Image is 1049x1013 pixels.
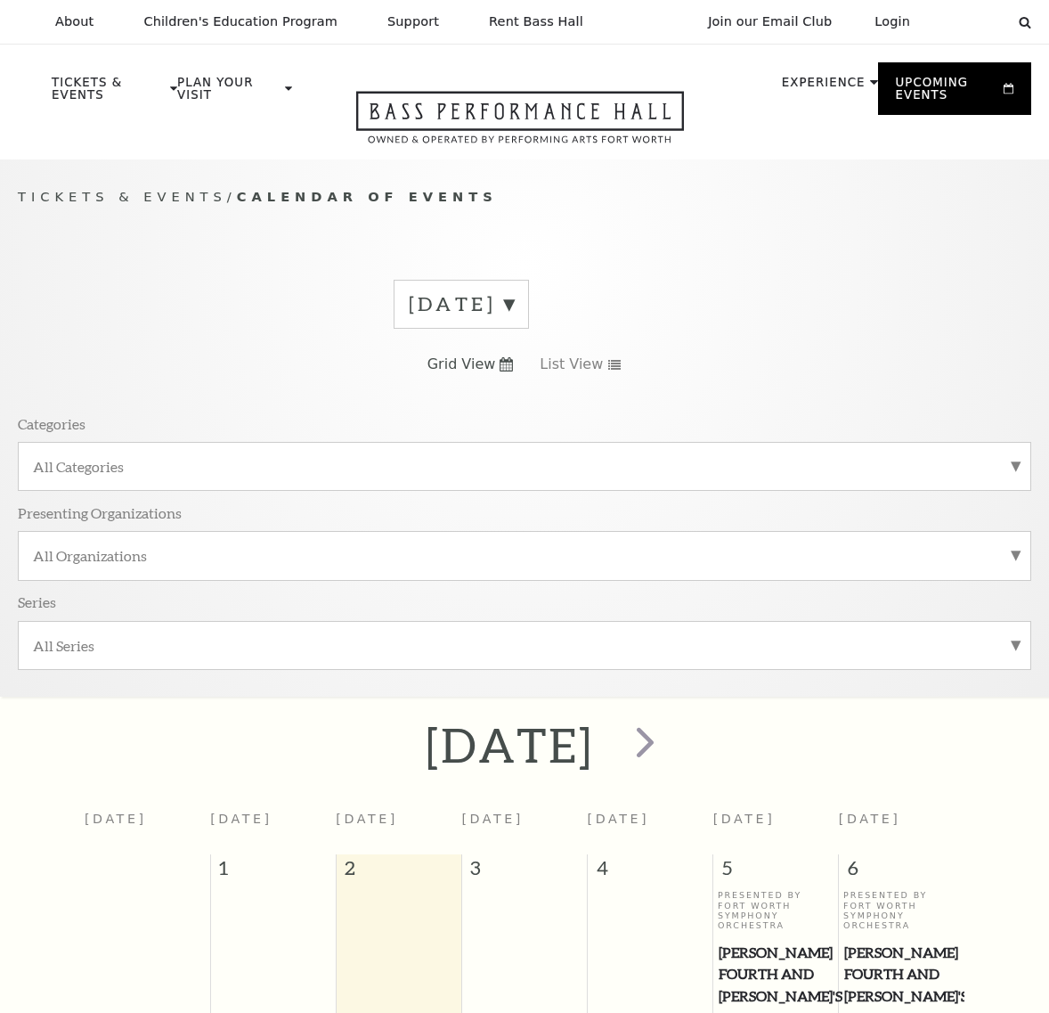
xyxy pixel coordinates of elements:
span: 1 [211,854,336,890]
span: 2 [337,854,461,890]
p: Presented By Fort Worth Symphony Orchestra [718,890,834,931]
p: / [18,186,1031,208]
span: Grid View [427,355,496,374]
p: Categories [18,414,85,433]
select: Select: [939,13,1002,30]
span: [DATE] [210,812,272,826]
label: All Categories [33,457,1016,476]
button: next [611,714,676,777]
p: Presenting Organizations [18,503,182,522]
label: All Organizations [33,546,1016,565]
p: Experience [782,77,866,98]
span: [DATE] [713,812,776,826]
span: [DATE] [461,812,524,826]
span: 6 [839,854,964,890]
label: [DATE] [409,290,514,318]
span: 5 [713,854,838,890]
span: [DATE] [588,812,650,826]
p: Upcoming Events [896,77,999,110]
p: Rent Bass Hall [489,14,583,29]
p: Tickets & Events [52,77,166,110]
p: About [55,14,94,29]
span: Tickets & Events [18,189,227,204]
th: [DATE] [85,802,210,854]
span: Calendar of Events [237,189,498,204]
span: 3 [462,854,587,890]
p: Support [387,14,439,29]
p: Series [18,592,56,611]
span: 4 [588,854,712,890]
h2: [DATE] [426,716,594,773]
label: All Series [33,636,1016,655]
p: Children's Education Program [143,14,337,29]
p: Plan Your Visit [177,77,281,110]
span: [DATE] [839,812,901,826]
p: Presented By Fort Worth Symphony Orchestra [843,890,960,931]
span: List View [540,355,603,374]
span: [DATE] [336,812,398,826]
